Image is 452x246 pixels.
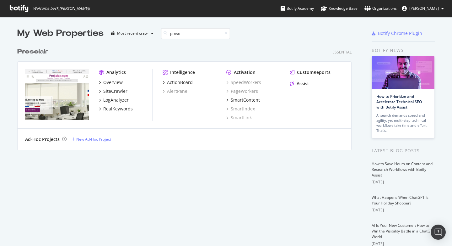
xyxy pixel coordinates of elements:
div: AI search demands speed and agility, yet multi-step technical workflows take time and effort. Tha... [376,113,430,133]
div: Open Intercom Messenger [431,225,446,240]
span: Welcome back, [PERSON_NAME] ! [33,6,90,11]
a: LogAnalyzer [99,97,129,103]
div: [DATE] [372,207,435,213]
img: prosolair.com [25,69,89,120]
a: RealKeywords [99,106,133,112]
div: Most recent crawl [117,31,148,35]
div: Intelligence [170,69,195,75]
a: SpeedWorkers [226,79,261,86]
a: Assist [290,81,309,87]
div: RealKeywords [103,106,133,112]
a: New Ad-Hoc Project [72,137,111,142]
div: New Ad-Hoc Project [76,137,111,142]
a: Botify Chrome Plugin [372,30,422,36]
div: My Web Properties [17,27,104,40]
div: [DATE] [372,179,435,185]
div: lair [17,47,48,56]
div: SmartContent [231,97,260,103]
a: Prosolair [17,47,51,56]
div: ActionBoard [167,79,193,86]
div: Botify Academy [281,5,314,12]
a: ActionBoard [163,79,193,86]
div: Analytics [106,69,126,75]
a: AI Is Your New Customer: How to Win the Visibility Battle in a ChatGPT World [372,223,435,239]
a: SmartIndex [226,106,255,112]
a: SiteCrawler [99,88,127,94]
a: How to Save Hours on Content and Research Workflows with Botify Assist [372,161,433,178]
a: CustomReports [290,69,331,75]
a: Overview [99,79,123,86]
div: Essential [332,49,352,55]
div: Knowledge Base [321,5,358,12]
div: Ad-Hoc Projects [25,136,60,143]
a: What Happens When ChatGPT Is Your Holiday Shopper? [372,195,428,206]
img: How to Prioritize and Accelerate Technical SEO with Botify Assist [372,56,434,89]
div: Assist [297,81,309,87]
a: SmartContent [226,97,260,103]
a: How to Prioritize and Accelerate Technical SEO with Botify Assist [376,94,422,110]
div: SiteCrawler [103,88,127,94]
div: CustomReports [297,69,331,75]
div: Botify Chrome Plugin [378,30,422,36]
div: Botify news [372,47,435,54]
div: grid [17,40,357,150]
b: Proso [17,48,39,55]
button: [PERSON_NAME] [397,3,449,14]
div: Overview [103,79,123,86]
a: PageWorkers [226,88,258,94]
div: Activation [234,69,256,75]
a: SmartLink [226,115,252,121]
div: Latest Blog Posts [372,147,435,154]
div: Organizations [364,5,397,12]
div: LogAnalyzer [103,97,129,103]
span: Olivier Job [409,6,439,11]
a: AlertPanel [163,88,189,94]
input: Search [161,28,230,39]
button: Most recent crawl [109,28,156,38]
